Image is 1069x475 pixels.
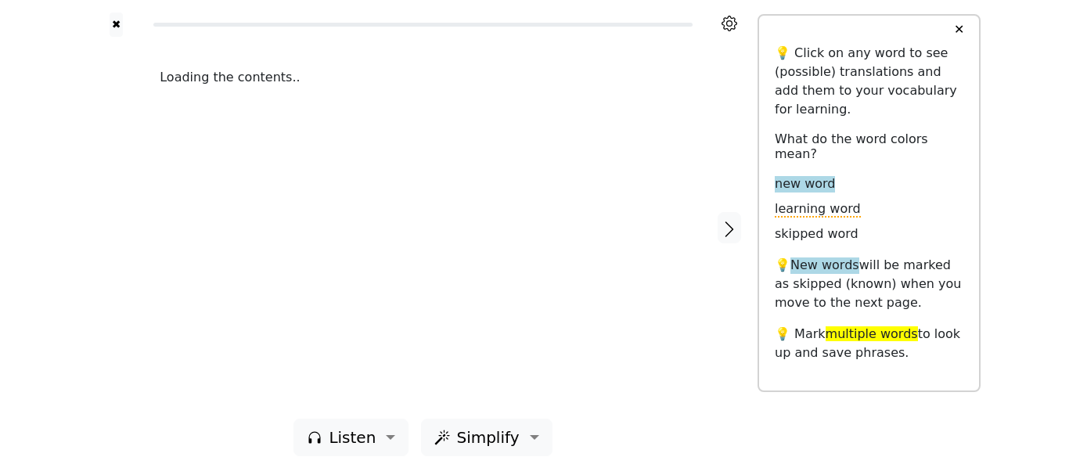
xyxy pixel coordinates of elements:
[775,44,963,119] p: 💡 Click on any word to see (possible) translations and add them to your vocabulary for learning.
[421,419,552,456] button: Simplify
[329,426,376,449] span: Listen
[775,201,861,218] span: learning word
[790,257,859,274] span: New words
[456,426,519,449] span: Simplify
[945,16,974,44] button: ✕
[775,226,858,243] span: skipped word
[110,13,123,37] button: ✖
[293,419,409,456] button: Listen
[826,326,918,341] span: multiple words
[775,176,835,193] span: new word
[160,68,686,87] div: Loading the contents..
[775,325,963,362] p: 💡 Mark to look up and save phrases.
[775,131,963,161] h6: What do the word colors mean?
[775,256,963,312] p: 💡 will be marked as skipped (known) when you move to the next page.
